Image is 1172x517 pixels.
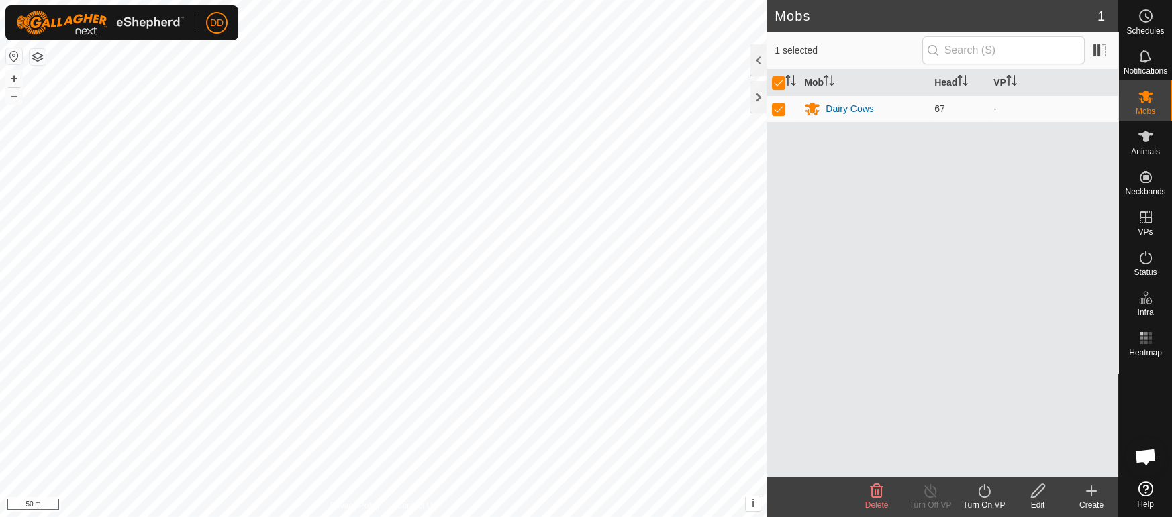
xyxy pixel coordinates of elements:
a: Contact Us [397,500,436,512]
span: Heatmap [1129,349,1162,357]
span: 1 [1097,6,1105,26]
span: Schedules [1126,27,1164,35]
span: Animals [1131,148,1160,156]
span: VPs [1138,228,1153,236]
div: Open chat [1126,437,1166,477]
p-sorticon: Activate to sort [957,77,968,88]
button: Reset Map [6,48,22,64]
span: Help [1137,500,1154,508]
span: 67 [934,103,945,114]
div: Turn Off VP [904,499,957,511]
div: Turn On VP [957,499,1011,511]
span: i [752,498,754,509]
th: Head [929,70,988,96]
span: Mobs [1136,107,1155,115]
th: VP [988,70,1118,96]
button: i [746,496,761,511]
span: Neckbands [1125,188,1165,196]
button: – [6,88,22,104]
span: Delete [865,500,889,510]
a: Privacy Policy [330,500,381,512]
p-sorticon: Activate to sort [785,77,796,88]
th: Mob [799,70,929,96]
p-sorticon: Activate to sort [1006,77,1017,88]
a: Help [1119,476,1172,514]
span: Status [1134,268,1157,276]
div: Create [1065,499,1118,511]
button: + [6,70,22,87]
span: DD [210,16,224,30]
img: Gallagher Logo [16,11,184,35]
input: Search (S) [922,36,1085,64]
h2: Mobs [775,8,1097,24]
p-sorticon: Activate to sort [824,77,834,88]
span: Infra [1137,308,1153,317]
span: Notifications [1124,67,1167,75]
span: 1 selected [775,44,922,58]
td: - [988,95,1118,122]
button: Map Layers [30,49,46,65]
div: Dairy Cows [826,102,874,116]
div: Edit [1011,499,1065,511]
